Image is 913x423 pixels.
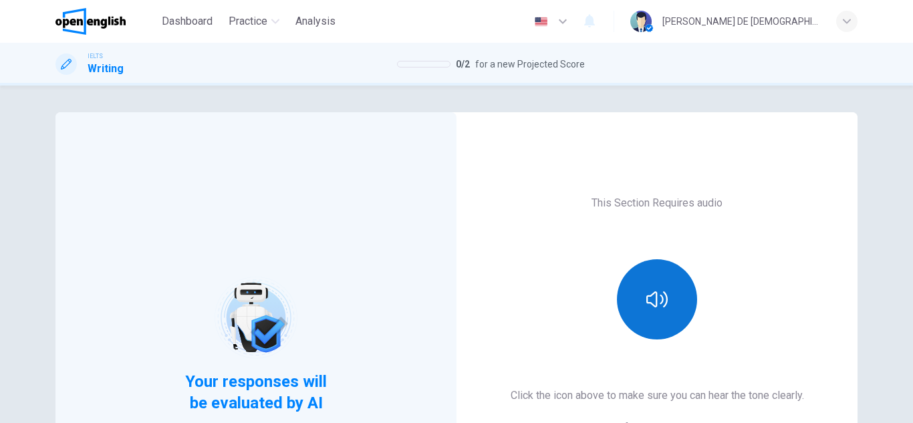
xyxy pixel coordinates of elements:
span: IELTS [88,51,103,61]
a: OpenEnglish logo [55,8,156,35]
h6: Click the icon above to make sure you can hear the tone clearly. [511,388,804,404]
h1: Writing [88,61,124,77]
span: Practice [229,13,267,29]
span: 0 / 2 [456,56,470,72]
h6: This Section Requires audio [592,195,723,211]
button: Dashboard [156,9,218,33]
img: robot icon [213,275,298,360]
button: Practice [223,9,285,33]
span: for a new Projected Score [475,56,585,72]
span: Dashboard [162,13,213,29]
img: Profile picture [630,11,652,32]
span: Your responses will be evaluated by AI [175,371,338,414]
img: OpenEnglish logo [55,8,126,35]
button: Analysis [290,9,341,33]
span: Analysis [295,13,336,29]
div: [PERSON_NAME] DE [DEMOGRAPHIC_DATA][PERSON_NAME] [662,13,820,29]
img: en [533,17,549,27]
